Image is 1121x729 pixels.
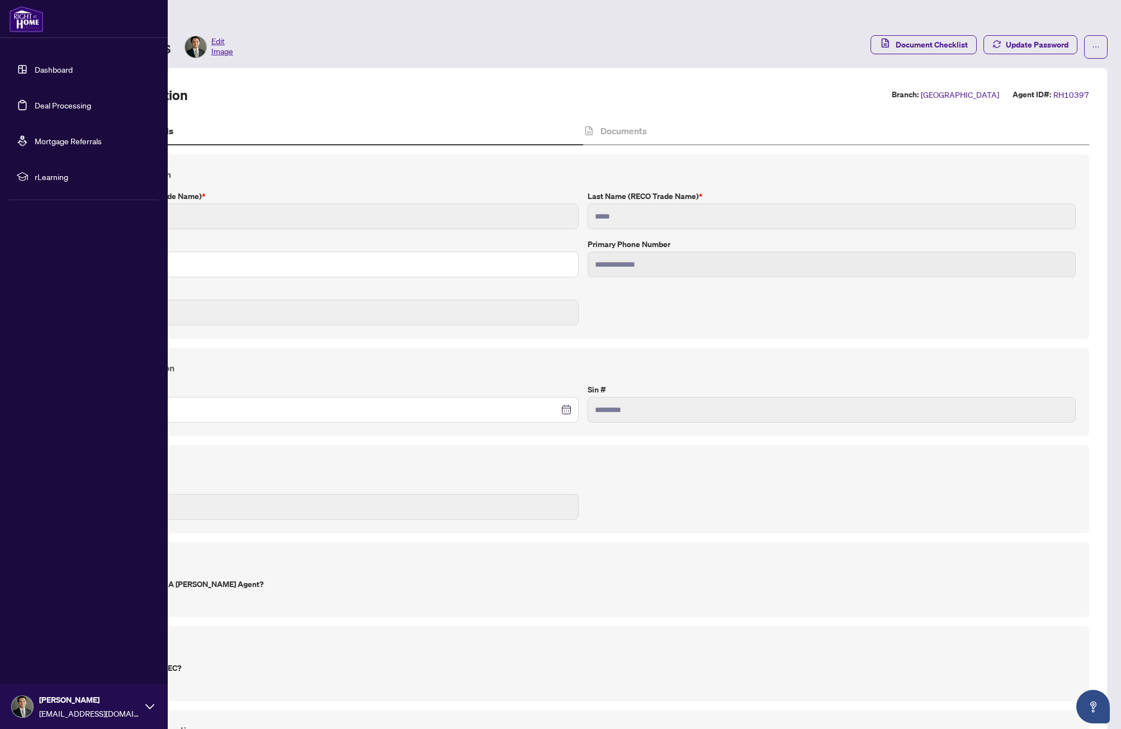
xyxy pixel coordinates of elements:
[185,36,206,58] img: Profile Icon
[1053,88,1089,101] span: RH10397
[90,640,1076,653] h4: PREC
[9,6,44,32] img: logo
[896,36,968,54] span: Document Checklist
[892,88,919,101] label: Branch:
[90,286,579,299] label: E-mail Address
[588,384,1076,396] label: Sin #
[90,458,1076,472] h4: Joining Profile
[90,384,579,396] label: Date of Birth
[90,190,579,202] label: First Name (RECO Trade Name)
[90,168,1076,181] h4: Contact Information
[90,361,1076,375] h4: Personal Information
[35,136,102,146] a: Mortgage Referrals
[1092,43,1100,51] span: ellipsis
[600,124,647,138] h4: Documents
[921,88,999,101] span: [GEOGRAPHIC_DATA]
[983,35,1077,54] button: Update Password
[90,556,1076,569] h4: Referral
[871,35,977,54] button: Document Checklist
[588,190,1076,202] label: Last Name (RECO Trade Name)
[90,481,579,493] label: HST#
[35,64,73,74] a: Dashboard
[35,171,151,183] span: rLearning
[588,238,1076,250] label: Primary Phone Number
[39,694,140,706] span: [PERSON_NAME]
[35,100,91,110] a: Deal Processing
[90,238,579,250] label: Legal Name
[1076,690,1110,723] button: Open asap
[12,696,33,717] img: Profile Icon
[1006,36,1068,54] span: Update Password
[90,662,1076,674] label: Are you joining as PREC?
[39,707,140,719] span: [EMAIL_ADDRESS][DOMAIN_NAME]
[1013,88,1051,101] label: Agent ID#:
[211,36,233,58] span: Edit Image
[90,578,1076,590] label: Were you referred by a [PERSON_NAME] Agent?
